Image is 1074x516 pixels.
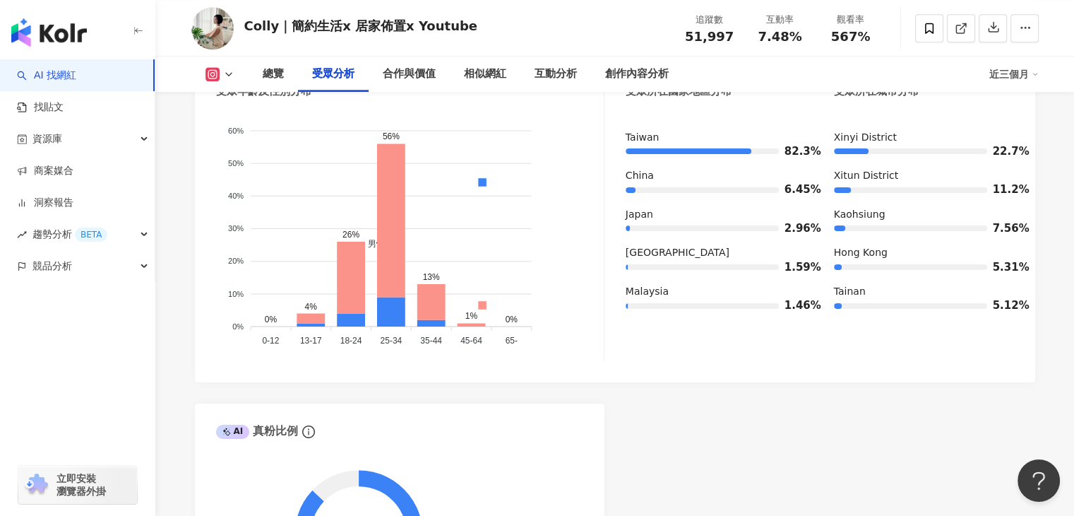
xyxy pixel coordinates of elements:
div: Japan [626,208,806,222]
div: Xinyi District [834,131,1014,145]
tspan: 65- [505,336,517,346]
tspan: 45-64 [460,336,482,346]
span: 5.12% [993,300,1014,311]
tspan: 50% [227,158,243,167]
span: 7.56% [993,223,1014,234]
div: Hong Kong [834,246,1014,260]
div: 相似網紅 [464,66,506,83]
div: Xitun District [834,169,1014,183]
span: 11.2% [993,184,1014,195]
span: 22.7% [993,146,1014,157]
div: 創作內容分析 [605,66,669,83]
span: 7.48% [758,30,801,44]
a: 洞察報告 [17,196,73,210]
a: 找貼文 [17,100,64,115]
a: chrome extension立即安裝 瀏覽器外掛 [18,466,137,504]
span: 6.45% [784,184,806,195]
a: 商案媒合 [17,164,73,178]
tspan: 0% [232,322,244,330]
span: 趨勢分析 [32,218,107,250]
div: 總覽 [263,66,284,83]
span: 1.46% [784,300,806,311]
span: 競品分析 [32,250,72,282]
tspan: 35-44 [420,336,442,346]
tspan: 60% [227,126,243,134]
div: 互動率 [753,13,807,27]
div: Colly｜簡約生活x 居家佈置x Youtube [244,17,477,35]
span: 1.59% [784,262,806,273]
img: chrome extension [23,474,50,496]
div: AI [216,425,250,439]
div: 互動分析 [535,66,577,83]
tspan: 25-34 [380,336,402,346]
span: 51,997 [685,29,734,44]
tspan: 10% [227,289,243,298]
div: 近三個月 [989,63,1039,86]
div: 受眾分析 [312,66,354,83]
span: 82.3% [784,146,806,157]
tspan: 13-17 [299,336,321,346]
tspan: 30% [227,224,243,233]
div: Kaohsiung [834,208,1014,222]
span: 男性 [357,239,385,249]
tspan: 0-12 [262,336,279,346]
span: info-circle [300,423,317,440]
div: Malaysia [626,285,806,299]
span: 5.31% [993,262,1014,273]
div: 合作與價值 [383,66,436,83]
img: logo [11,18,87,47]
img: KOL Avatar [191,7,234,49]
iframe: Help Scout Beacon - Open [1018,459,1060,502]
span: 資源庫 [32,123,62,155]
div: [GEOGRAPHIC_DATA] [626,246,806,260]
div: 觀看率 [824,13,878,27]
tspan: 18-24 [340,336,362,346]
span: 567% [831,30,871,44]
div: 追蹤數 [683,13,736,27]
tspan: 20% [227,257,243,265]
span: 2.96% [784,223,806,234]
div: Taiwan [626,131,806,145]
span: 立即安裝 瀏覽器外掛 [56,472,106,498]
div: BETA [75,228,107,242]
div: Tainan [834,285,1014,299]
a: searchAI 找網紅 [17,69,76,83]
tspan: 40% [227,192,243,200]
div: China [626,169,806,183]
span: rise [17,230,27,240]
div: 真粉比例 [216,423,299,439]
